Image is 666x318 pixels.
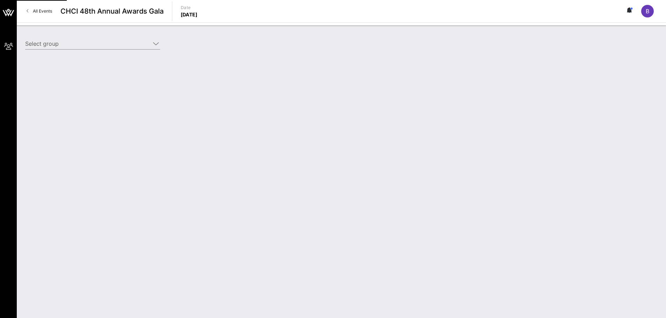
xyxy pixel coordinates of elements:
div: B [641,5,654,17]
span: B [646,8,649,15]
a: All Events [22,6,56,17]
p: Date [181,4,198,11]
span: All Events [33,8,52,14]
p: [DATE] [181,11,198,18]
span: CHCI 48th Annual Awards Gala [60,6,164,16]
